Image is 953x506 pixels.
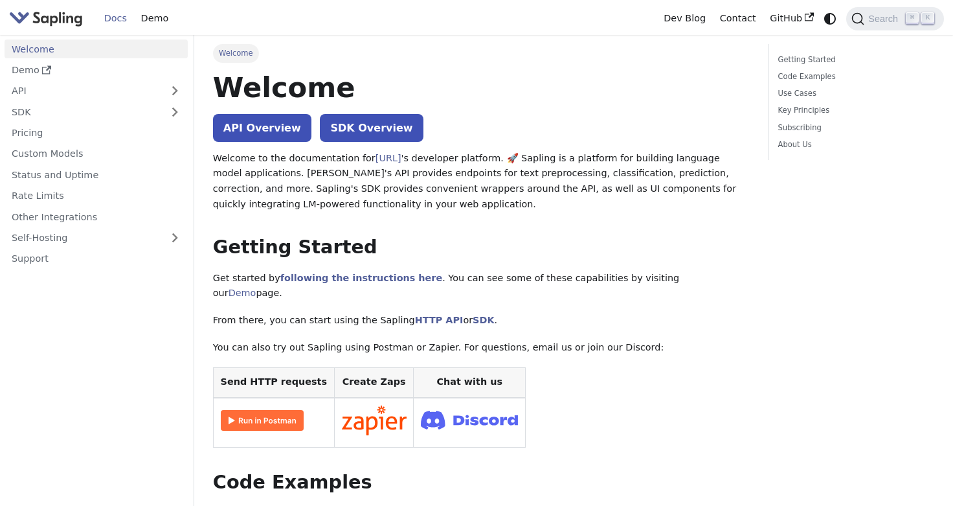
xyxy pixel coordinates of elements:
a: Key Principles [778,104,930,117]
a: Docs [97,8,134,29]
a: Demo [5,61,188,80]
kbd: K [921,12,934,24]
nav: Breadcrumbs [213,44,750,62]
a: [URL] [376,153,401,163]
h2: Code Examples [213,471,750,494]
img: Sapling.ai [9,9,83,28]
kbd: ⌘ [906,12,919,24]
a: SDK Overview [320,114,423,142]
p: You can also try out Sapling using Postman or Zapier. For questions, email us or join our Discord: [213,340,750,356]
a: following the instructions here [280,273,442,283]
a: Status and Uptime [5,165,188,184]
a: API Overview [213,114,311,142]
a: Use Cases [778,87,930,100]
p: Welcome to the documentation for 's developer platform. 🚀 Sapling is a platform for building lang... [213,151,750,213]
a: About Us [778,139,930,151]
a: API [5,82,162,100]
a: Sapling.ai [9,9,87,28]
img: Connect in Zapier [342,406,407,435]
button: Expand sidebar category 'SDK' [162,102,188,121]
a: Code Examples [778,71,930,83]
a: Self-Hosting [5,229,188,247]
p: From there, you can start using the Sapling or . [213,313,750,328]
img: Run in Postman [221,410,304,431]
h2: Getting Started [213,236,750,259]
a: SDK [473,315,494,325]
a: Dev Blog [656,8,712,29]
a: GitHub [763,8,820,29]
a: Contact [713,8,763,29]
a: Welcome [5,40,188,58]
a: Subscribing [778,122,930,134]
img: Join Discord [421,407,518,433]
span: Welcome [213,44,259,62]
span: Search [864,14,906,24]
a: HTTP API [415,315,464,325]
a: Getting Started [778,54,930,66]
a: Support [5,249,188,268]
button: Search (Command+K) [846,7,943,30]
th: Chat with us [414,367,526,398]
a: Demo [229,288,256,298]
th: Create Zaps [334,367,414,398]
a: Rate Limits [5,187,188,205]
button: Expand sidebar category 'API' [162,82,188,100]
p: Get started by . You can see some of these capabilities by visiting our page. [213,271,750,302]
th: Send HTTP requests [213,367,334,398]
a: Other Integrations [5,207,188,226]
h1: Welcome [213,70,750,105]
a: Pricing [5,124,188,143]
a: Demo [134,8,175,29]
button: Switch between dark and light mode (currently system mode) [821,9,840,28]
a: Custom Models [5,144,188,163]
a: SDK [5,102,162,121]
